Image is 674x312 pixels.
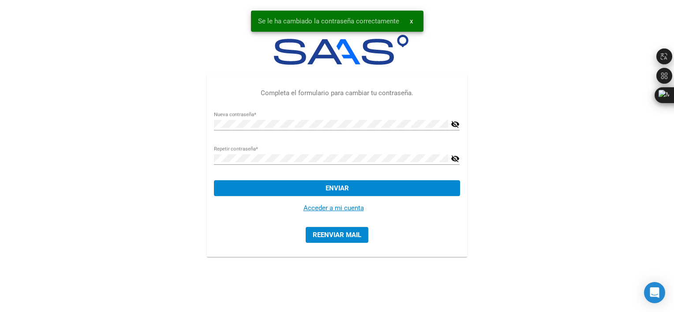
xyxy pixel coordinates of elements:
button: Reenviar mail [306,227,368,243]
span: Reenviar mail [313,231,361,239]
p: Completa el formulario para cambiar tu contraseña. [214,88,460,98]
span: x [410,17,413,25]
span: Enviar [326,184,349,192]
button: x [403,13,420,29]
div: Open Intercom Messenger [644,282,665,303]
span: Se le ha cambiado la contraseña correctamente [258,17,399,26]
mat-icon: visibility_off [451,153,460,164]
button: Enviar [214,180,460,196]
mat-icon: visibility_off [451,119,460,130]
a: Acceder a mi cuenta [303,204,364,212]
